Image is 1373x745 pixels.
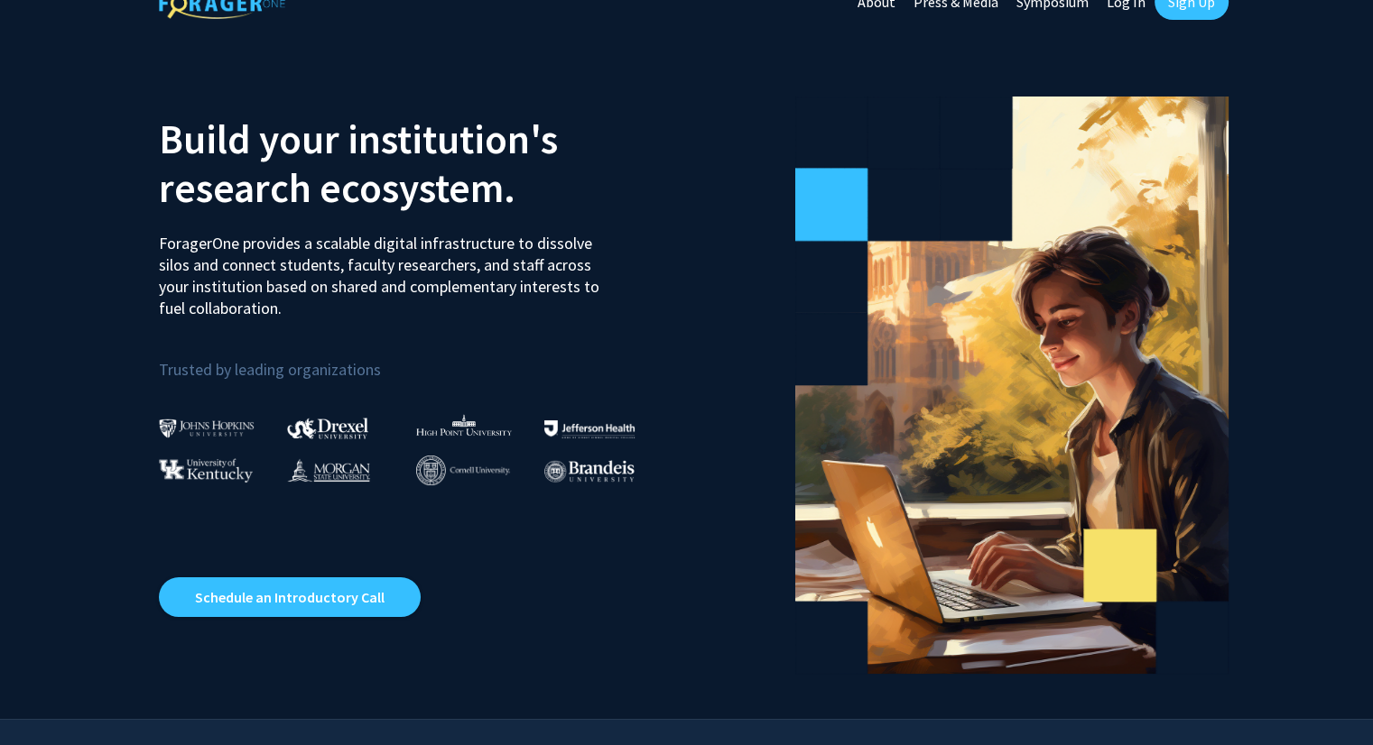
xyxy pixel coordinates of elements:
[544,460,635,483] img: Brandeis University
[416,455,510,485] img: Cornell University
[159,418,255,437] img: Johns Hopkins University
[14,664,77,731] iframe: Chat
[287,458,370,482] img: Morgan State University
[159,115,673,212] h2: Build your institution's research ecosystem.
[159,577,421,617] a: Opens in a new tab
[159,334,673,383] p: Trusted by leading organizations
[416,414,512,436] img: High Point University
[159,458,253,483] img: University of Kentucky
[544,420,635,437] img: Thomas Jefferson University
[287,418,368,438] img: Drexel University
[159,219,612,319] p: ForagerOne provides a scalable digital infrastructure to dissolve silos and connect students, fac...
